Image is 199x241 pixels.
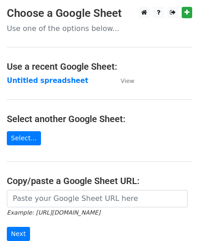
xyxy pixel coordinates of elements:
a: View [112,77,134,85]
input: Paste your Google Sheet URL here [7,190,188,207]
small: Example: [URL][DOMAIN_NAME] [7,209,100,216]
h4: Copy/paste a Google Sheet URL: [7,175,192,186]
h4: Select another Google Sheet: [7,113,192,124]
h4: Use a recent Google Sheet: [7,61,192,72]
a: Untitled spreadsheet [7,77,88,85]
small: View [121,77,134,84]
input: Next [7,227,30,241]
a: Select... [7,131,41,145]
h3: Choose a Google Sheet [7,7,192,20]
p: Use one of the options below... [7,24,192,33]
